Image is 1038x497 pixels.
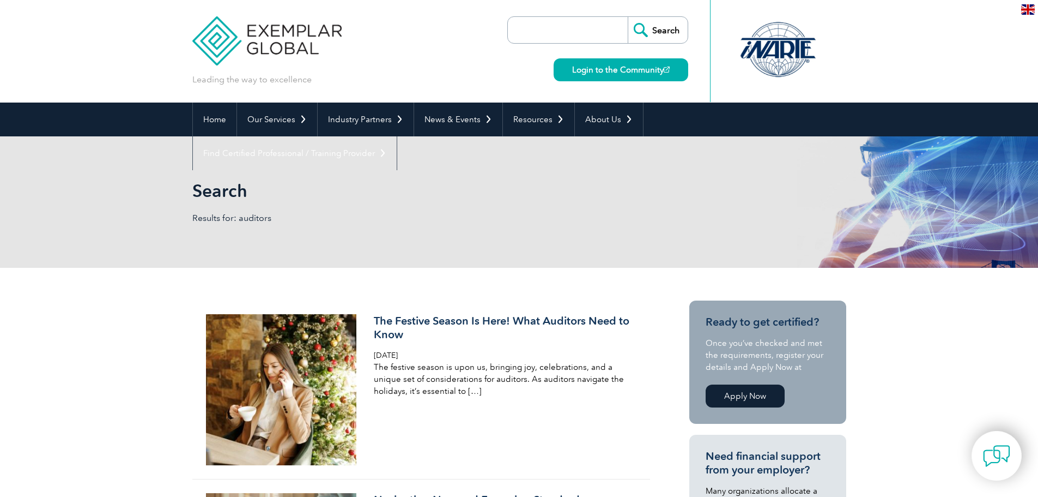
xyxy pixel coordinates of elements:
img: open_square.png [664,67,670,73]
p: The festive season is upon us, bringing joy, celebrations, and a unique set of considerations for... [374,361,632,397]
a: News & Events [414,103,502,136]
a: Home [193,103,236,136]
a: The Festive Season Is Here! What Auditors Need to Know [DATE] The festive season is upon us, brin... [192,301,650,480]
a: Login to the Community [554,58,688,81]
input: Search [628,17,688,43]
h3: Need financial support from your employer? [706,450,830,477]
p: Results for: auditors [192,212,519,224]
span: [DATE] [374,351,398,360]
a: About Us [575,103,643,136]
a: Our Services [237,103,317,136]
h1: Search [192,180,611,201]
a: Industry Partners [318,103,414,136]
h3: The Festive Season Is Here! What Auditors Need to Know [374,314,632,342]
p: Once you’ve checked and met the requirements, register your details and Apply Now at [706,337,830,373]
a: Resources [503,103,574,136]
a: Find Certified Professional / Training Provider [193,136,397,170]
a: Apply Now [706,385,785,408]
img: contact-chat.png [983,442,1010,470]
p: Leading the way to excellence [192,74,312,86]
h3: Ready to get certified? [706,315,830,329]
img: Social-Post-Templates-1200-%C3%97-1200-px-12-1-300x300.jpg [206,314,357,465]
img: en [1021,4,1035,15]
